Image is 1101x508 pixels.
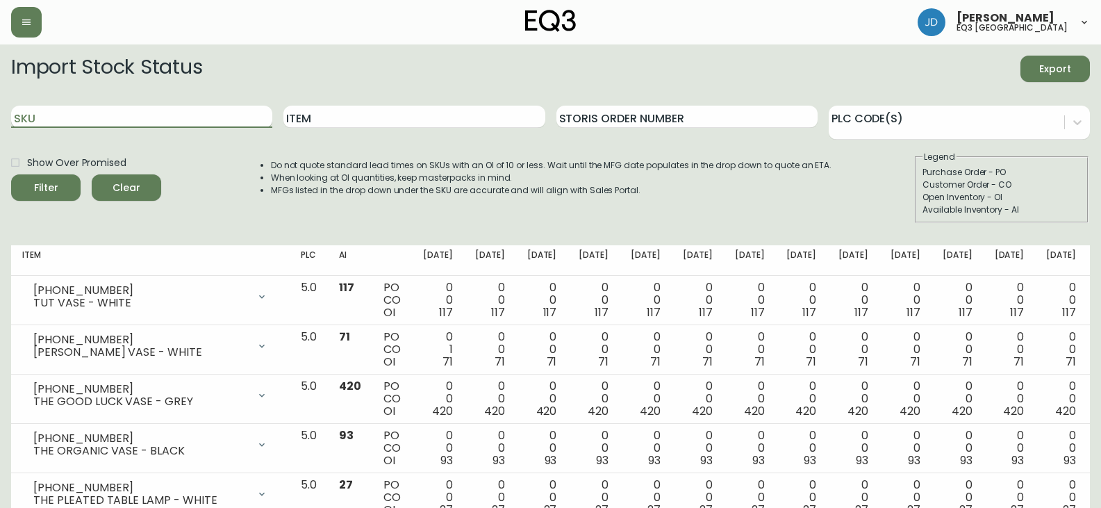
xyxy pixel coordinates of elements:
[1046,331,1076,368] div: 0 0
[943,331,972,368] div: 0 0
[960,452,972,468] span: 93
[891,281,920,319] div: 0 0
[33,297,248,309] div: TUT VASE - WHITE
[33,432,248,445] div: [PHONE_NUMBER]
[271,159,832,172] li: Do not quote standard lead times on SKUs with an OI of 10 or less. Wait until the MFG date popula...
[328,245,372,276] th: AI
[786,331,816,368] div: 0 0
[33,284,248,297] div: [PHONE_NUMBER]
[22,281,279,312] div: [PHONE_NUMBER]TUT VASE - WHITE
[423,281,453,319] div: 0 0
[735,429,765,467] div: 0 0
[959,304,972,320] span: 117
[1003,403,1024,419] span: 420
[754,354,765,370] span: 71
[1020,56,1090,82] button: Export
[856,452,868,468] span: 93
[475,281,505,319] div: 0 0
[290,325,328,375] td: 5.0
[957,24,1068,32] h5: eq3 [GEOGRAPHIC_DATA]
[492,452,505,468] span: 93
[735,331,765,368] div: 0 0
[383,304,395,320] span: OI
[383,380,401,418] div: PO CO
[1013,354,1024,370] span: 71
[475,429,505,467] div: 0 0
[383,452,395,468] span: OI
[631,281,661,319] div: 0 0
[33,494,248,507] div: THE PLEATED TABLE LAMP - WHITE
[744,403,765,419] span: 420
[598,354,609,370] span: 71
[858,354,868,370] span: 71
[22,429,279,460] div: [PHONE_NUMBER]THE ORGANIC VASE - BLACK
[802,304,816,320] span: 117
[423,429,453,467] div: 0 0
[495,354,505,370] span: 71
[735,281,765,319] div: 0 0
[33,395,248,408] div: THE GOOD LUCK VASE - GREY
[595,304,609,320] span: 117
[827,245,879,276] th: [DATE]
[543,304,557,320] span: 117
[491,304,505,320] span: 117
[995,281,1025,319] div: 0 0
[423,331,453,368] div: 0 1
[648,452,661,468] span: 93
[918,8,945,36] img: 7c567ac048721f22e158fd313f7f0981
[383,354,395,370] span: OI
[527,380,557,418] div: 0 0
[683,281,713,319] div: 0 0
[579,281,609,319] div: 0 0
[806,354,816,370] span: 71
[588,403,609,419] span: 420
[1046,281,1076,319] div: 0 0
[891,380,920,418] div: 0 0
[11,56,202,82] h2: Import Stock Status
[922,166,1081,179] div: Purchase Order - PO
[383,331,401,368] div: PO CO
[672,245,724,276] th: [DATE]
[838,281,868,319] div: 0 0
[1055,403,1076,419] span: 420
[440,452,453,468] span: 93
[579,380,609,418] div: 0 0
[290,424,328,473] td: 5.0
[620,245,672,276] th: [DATE]
[22,331,279,361] div: [PHONE_NUMBER][PERSON_NAME] VASE - WHITE
[922,204,1081,216] div: Available Inventory - AI
[442,354,453,370] span: 71
[631,429,661,467] div: 0 0
[995,380,1025,418] div: 0 0
[290,276,328,325] td: 5.0
[484,403,505,419] span: 420
[804,452,816,468] span: 93
[271,184,832,197] li: MFGs listed in the drop down under the SKU are accurate and will align with Sales Portal.
[631,380,661,418] div: 0 0
[735,380,765,418] div: 0 0
[475,331,505,368] div: 0 0
[516,245,568,276] th: [DATE]
[838,429,868,467] div: 0 0
[1046,429,1076,467] div: 0 0
[699,304,713,320] span: 117
[464,245,516,276] th: [DATE]
[683,380,713,418] div: 0 0
[545,452,557,468] span: 93
[891,331,920,368] div: 0 0
[683,331,713,368] div: 0 0
[1046,380,1076,418] div: 0 0
[943,429,972,467] div: 0 0
[412,245,464,276] th: [DATE]
[383,281,401,319] div: PO CO
[1063,452,1076,468] span: 93
[92,174,161,201] button: Clear
[891,429,920,467] div: 0 0
[290,245,328,276] th: PLC
[271,172,832,184] li: When looking at OI quantities, keep masterpacks in mind.
[33,482,248,494] div: [PHONE_NUMBER]
[683,429,713,467] div: 0 0
[1032,60,1079,78] span: Export
[700,452,713,468] span: 93
[475,380,505,418] div: 0 0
